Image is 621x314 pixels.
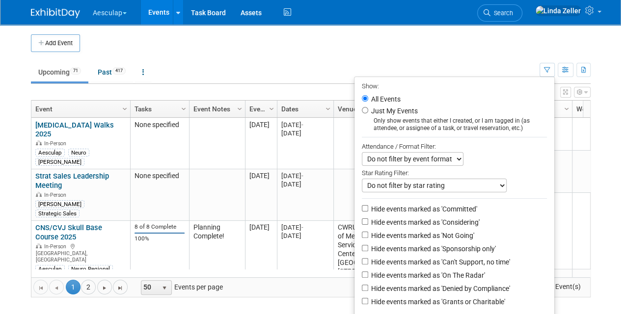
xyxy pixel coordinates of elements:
a: Column Settings [323,101,333,115]
div: [PERSON_NAME] [35,200,84,208]
div: None specified [135,121,185,130]
span: - [301,224,303,231]
td: CWRU School of Medicine Service Center [GEOGRAPHIC_DATA][STREET_ADDRESS][PERSON_NAME] [333,221,384,297]
a: Event Month [249,101,270,117]
a: Go to the next page [97,280,112,294]
span: Column Settings [236,105,243,113]
button: Add Event [31,34,80,52]
a: Event Notes [193,101,239,117]
span: In-Person [44,243,69,250]
img: In-Person Event [36,140,42,145]
span: - [301,121,303,129]
div: [PERSON_NAME] [35,158,84,166]
span: Column Settings [268,105,275,113]
span: Search [490,9,513,17]
a: Dates [281,101,327,117]
div: Neuro [68,149,89,157]
div: [DATE] [281,180,329,188]
a: Strat Sales Leadership Meeting [35,172,109,190]
span: Column Settings [324,105,332,113]
span: In-Person [44,192,69,198]
span: 50 [141,281,158,294]
a: Upcoming71 [31,63,88,81]
span: Column Settings [180,105,188,113]
span: Go to the first page [37,284,45,292]
span: In-Person [44,140,69,147]
a: Go to the first page [33,280,48,294]
a: Past417 [90,63,133,81]
a: Go to the last page [113,280,128,294]
div: [DATE] [281,121,329,129]
span: 71 [70,67,81,75]
a: Go to the previous page [49,280,64,294]
div: None specified [135,172,185,181]
div: 8 of 8 Complete [135,223,185,231]
span: Go to the previous page [53,284,60,292]
label: Hide events marked as 'Can't Support, no time' [369,257,510,267]
label: Hide events marked as 'Considering' [369,217,480,227]
div: Attendance / Format Filter: [362,141,547,152]
span: Column Settings [563,105,570,113]
a: Tasks [135,101,183,117]
span: Column Settings [121,105,129,113]
a: CNS/CVJ Skull Base Course 2025 [35,223,102,241]
span: Go to the last page [116,284,124,292]
div: [DATE] [281,129,329,137]
label: Hide events marked as 'Sponsorship only' [369,244,496,254]
label: All Events [369,96,401,103]
span: Events per page [128,280,233,294]
div: [GEOGRAPHIC_DATA], [GEOGRAPHIC_DATA] [35,242,126,263]
span: 417 [112,67,126,75]
a: Column Settings [178,101,189,115]
div: Neuro Regional [68,265,113,273]
a: Column Settings [266,101,277,115]
img: ExhibitDay [31,8,80,18]
td: [DATE] [245,118,277,169]
label: Hide events marked as 'Denied by Compliance' [369,284,510,293]
div: [DATE] [281,172,329,180]
td: [DATE] [245,221,277,297]
span: select [161,284,168,292]
div: Aesculap [35,149,65,157]
a: [MEDICAL_DATA] Walks 2025 [35,121,114,139]
label: Hide events marked as 'Grants or Charitable' [369,297,505,307]
a: Venue Address [338,101,378,117]
img: In-Person Event [36,243,42,248]
div: Aesculap [35,265,65,273]
td: [DATE] [245,169,277,221]
a: Event [35,101,124,117]
a: Column Settings [234,101,245,115]
div: Show: [362,79,547,92]
label: Just My Events [369,106,418,116]
td: Planning Complete! [189,221,245,297]
span: - [301,172,303,180]
div: [DATE] [281,223,329,232]
label: Hide events marked as 'On The Radar' [369,270,485,280]
div: [DATE] [281,232,329,240]
div: 100% [135,235,185,242]
a: Column Settings [561,101,572,115]
a: Column Settings [119,101,130,115]
span: Go to the next page [101,284,108,292]
div: Star Rating Filter: [362,166,547,179]
div: Strategic Sales [35,209,80,217]
a: Search [477,4,522,22]
span: 1 [66,280,81,294]
img: Linda Zeller [535,5,581,16]
a: 2 [81,280,96,294]
label: Hide events marked as 'Not Going' [369,231,474,240]
div: Only show events that either I created, or I am tagged in (as attendee, or assignee of a task, or... [362,117,547,132]
img: In-Person Event [36,192,42,197]
label: Hide events marked as 'Committed' [369,204,477,214]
